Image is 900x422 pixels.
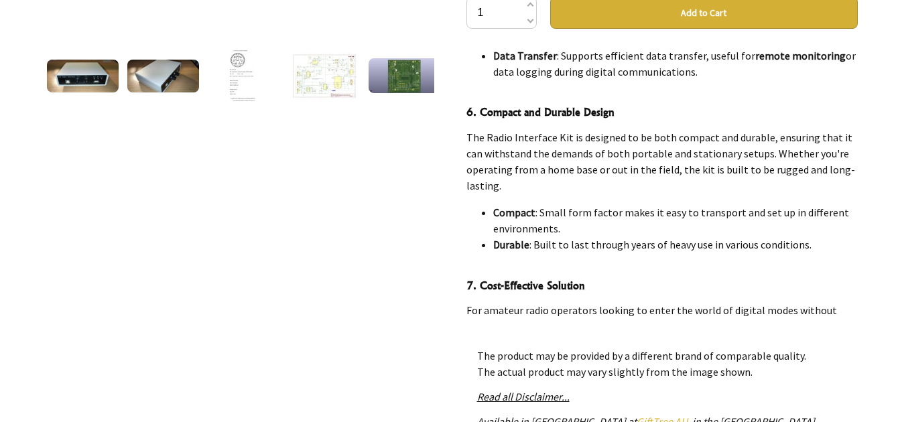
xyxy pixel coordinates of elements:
strong: Durable [493,238,529,251]
li: : Built to last through years of heavy use in various conditions. [493,236,858,253]
strong: 6. Compact and Durable Design [466,105,615,119]
strong: Compact [493,206,535,219]
a: Read all Disclaimer... [477,390,570,403]
img: Radio Interface Kit... FT4, FT8, Echolink, SSTV, Winlink, Plus... [127,60,200,92]
li: : Small form factor makes it easy to transport and set up in different environments. [493,204,858,236]
img: Radio Interface Kit... FT4, FT8, Echolink, SSTV, Winlink, Plus... [291,52,358,100]
img: Radio Interface Kit... FT4, FT8, Echolink, SSTV, Winlink, Plus... [47,60,119,92]
p: For amateur radio operators looking to enter the world of digital modes without breaking the bank... [466,302,858,366]
strong: 7. Cost-Effective Solution [466,279,585,292]
img: Radio Interface Kit... FT4, FT8, Echolink, SSTV, Winlink, Plus... [369,58,441,93]
strong: Data Transfer [493,49,557,62]
li: : Supports efficient data transfer, useful for or data logging during digital communications. [493,48,858,80]
strong: remote monitoring [755,49,846,62]
img: Radio Interface Kit... FT4, FT8, Echolink, SSTV, Winlink, Plus... [230,50,258,101]
p: The product may be provided by a different brand of comparable quality. The actual product may va... [477,348,847,380]
p: The Radio Interface Kit is designed to be both compact and durable, ensuring that it can withstan... [466,129,858,194]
